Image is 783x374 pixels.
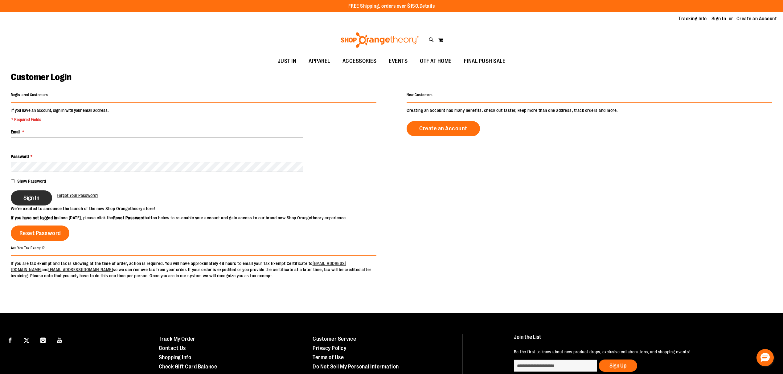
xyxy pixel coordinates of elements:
[407,107,772,113] p: Creating an account has many benefits: check out faster, keep more than one address, track orders...
[11,260,376,279] p: If you are tax exempt and tax is showing at the time of order, action is required. You will have ...
[21,334,32,345] a: Visit our X page
[313,364,399,370] a: Do Not Sell My Personal Information
[389,54,408,68] span: EVENTS
[736,15,777,22] a: Create an Account
[514,334,766,346] h4: Join the List
[407,93,433,97] strong: New Customers
[302,54,336,68] a: APPAREL
[272,54,303,68] a: JUST IN
[313,354,344,360] a: Terms of Use
[711,15,726,22] a: Sign In
[11,93,48,97] strong: Registered Customers
[599,360,637,372] button: Sign Up
[11,190,52,205] button: Sign In
[23,194,39,201] span: Sign In
[458,54,512,68] a: FINAL PUSH SALE
[514,360,597,372] input: enter email
[340,32,420,48] img: Shop Orangetheory
[407,121,480,136] a: Create an Account
[159,354,191,360] a: Shopping Info
[342,54,377,68] span: ACCESSORIES
[678,15,707,22] a: Tracking Info
[57,192,98,198] a: Forgot Your Password?
[420,3,435,9] a: Details
[24,338,29,343] img: Twitter
[420,54,452,68] span: OTF AT HOME
[756,349,774,366] button: Hello, have a question? Let’s chat.
[348,3,435,10] p: FREE Shipping, orders over $150.
[11,154,29,159] span: Password
[159,345,186,351] a: Contact Us
[11,72,71,82] span: Customer Login
[38,334,48,345] a: Visit our Instagram page
[113,215,145,220] strong: Reset Password
[5,334,15,345] a: Visit our Facebook page
[278,54,297,68] span: JUST IN
[159,336,195,342] a: Track My Order
[17,179,46,184] span: Show Password
[11,205,391,212] p: We’re excited to announce the launch of the new Shop Orangetheory store!
[57,193,98,198] span: Forgot Your Password?
[11,215,57,220] strong: If you have not logged in
[48,267,113,272] a: [EMAIL_ADDRESS][DOMAIN_NAME]
[159,364,217,370] a: Check Gift Card Balance
[19,230,61,237] span: Reset Password
[514,349,766,355] p: Be the first to know about new product drops, exclusive collaborations, and shopping events!
[11,226,69,241] a: Reset Password
[11,129,20,134] span: Email
[336,54,383,68] a: ACCESSORIES
[419,125,467,132] span: Create an Account
[11,246,45,250] strong: Are You Tax Exempt?
[11,107,109,123] legend: If you have an account, sign in with your email address.
[383,54,414,68] a: EVENTS
[313,345,346,351] a: Privacy Policy
[54,334,65,345] a: Visit our Youtube page
[414,54,458,68] a: OTF AT HOME
[11,116,109,123] span: * Required Fields
[11,215,391,221] p: since [DATE], please click the button below to re-enable your account and gain access to our bran...
[464,54,506,68] span: FINAL PUSH SALE
[609,363,626,369] span: Sign Up
[313,336,356,342] a: Customer Service
[309,54,330,68] span: APPAREL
